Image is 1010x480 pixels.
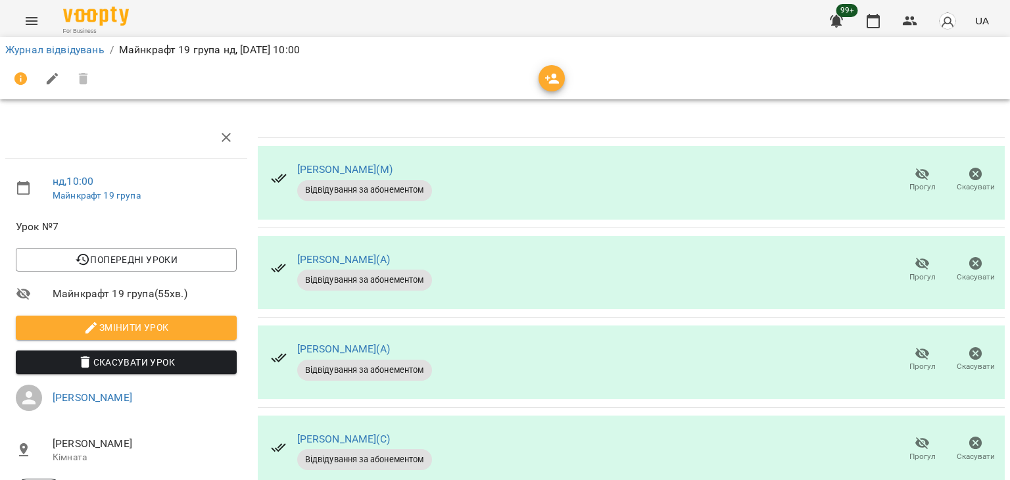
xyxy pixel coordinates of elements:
a: Майнкрафт 19 група [53,190,141,201]
span: Попередні уроки [26,252,226,268]
a: [PERSON_NAME](А) [297,343,390,355]
a: [PERSON_NAME](А) [297,253,390,266]
span: UA [975,14,989,28]
button: Скасувати [949,162,1002,199]
a: [PERSON_NAME](С) [297,433,390,445]
button: UA [970,9,994,33]
span: Відвідування за абонементом [297,184,432,196]
button: Прогул [896,431,949,468]
img: Voopty Logo [63,7,129,26]
span: Відвідування за абонементом [297,364,432,376]
span: Майнкрафт 19 група ( 55 хв. ) [53,286,237,302]
span: 99+ [836,4,858,17]
span: Урок №7 [16,219,237,235]
span: Відвідування за абонементом [297,274,432,286]
span: Скасувати [957,451,995,462]
span: [PERSON_NAME] [53,436,237,452]
button: Скасувати Урок [16,350,237,374]
span: Змінити урок [26,320,226,335]
span: For Business [63,27,129,36]
img: avatar_s.png [938,12,957,30]
button: Скасувати [949,251,1002,288]
button: Скасувати [949,431,1002,468]
button: Прогул [896,251,949,288]
a: [PERSON_NAME](М) [297,163,393,176]
button: Прогул [896,341,949,378]
span: Скасувати Урок [26,354,226,370]
span: Прогул [909,181,936,193]
button: Попередні уроки [16,248,237,272]
p: Майнкрафт 19 група нд, [DATE] 10:00 [119,42,300,58]
span: Прогул [909,451,936,462]
span: Прогул [909,361,936,372]
span: Відвідування за абонементом [297,454,432,466]
button: Прогул [896,162,949,199]
a: Журнал відвідувань [5,43,105,56]
p: Кімната [53,451,237,464]
button: Скасувати [949,341,1002,378]
nav: breadcrumb [5,42,1005,58]
span: Скасувати [957,181,995,193]
span: Прогул [909,272,936,283]
button: Змінити урок [16,316,237,339]
li: / [110,42,114,58]
span: Скасувати [957,272,995,283]
a: [PERSON_NAME] [53,391,132,404]
button: Menu [16,5,47,37]
a: нд , 10:00 [53,175,93,187]
span: Скасувати [957,361,995,372]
